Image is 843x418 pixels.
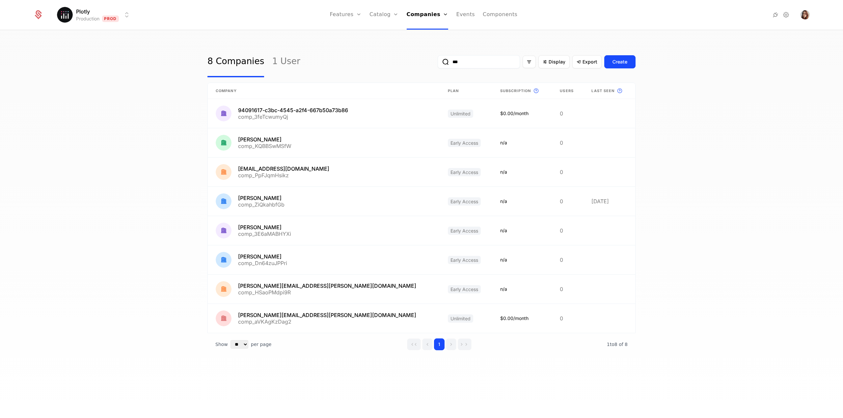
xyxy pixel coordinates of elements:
[607,342,628,347] span: 8
[208,83,440,99] th: Company
[523,56,536,68] button: Filter options
[207,333,636,356] div: Table pagination
[572,55,602,68] button: Export
[612,59,627,65] div: Create
[434,338,445,350] button: Go to page 1
[591,88,614,94] span: Last seen
[407,338,421,350] button: Go to first page
[251,341,272,348] span: per page
[801,10,810,19] button: Open user button
[772,11,779,19] a: Integrations
[583,59,597,65] span: Export
[458,338,472,350] button: Go to last page
[207,46,264,77] a: 8 Companies
[552,83,584,99] th: Users
[102,15,119,22] span: Prod
[538,55,570,68] button: Display
[782,11,790,19] a: Settings
[272,46,300,77] a: 1 User
[801,10,810,19] img: Jessica Beaudoin
[59,8,131,22] button: Select environment
[76,15,99,22] div: Production
[231,340,248,349] select: Select page size
[607,342,625,347] span: 1 to 8 of
[604,55,636,68] button: Create
[407,338,472,350] div: Page navigation
[57,7,73,23] img: Plotly
[500,88,531,94] span: Subscription
[440,83,492,99] th: Plan
[446,338,456,350] button: Go to next page
[549,59,565,65] span: Display
[422,338,433,350] button: Go to previous page
[215,341,228,348] span: Show
[76,8,90,15] span: Plotly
